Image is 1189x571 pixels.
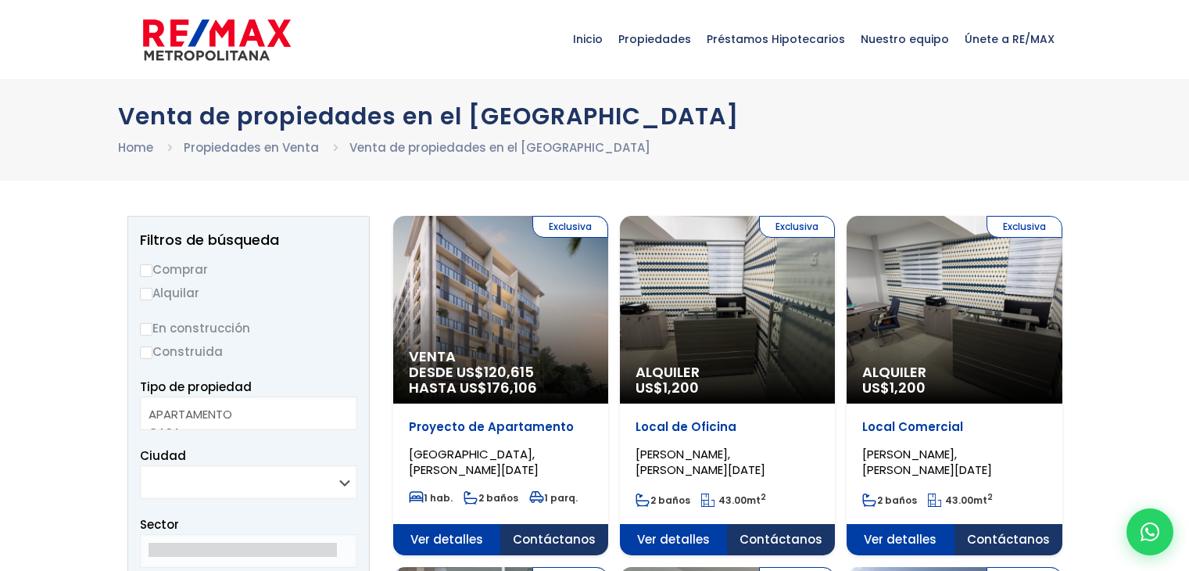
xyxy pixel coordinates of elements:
[701,494,766,507] span: mt
[636,446,765,478] span: [PERSON_NAME], [PERSON_NAME][DATE]
[957,16,1062,63] span: Únete a RE/MAX
[862,365,1046,380] span: Alquiler
[620,216,835,555] a: Exclusiva Alquiler US$1,200 Local de Oficina [PERSON_NAME], [PERSON_NAME][DATE] 2 baños 43.00mt2 ...
[140,347,152,359] input: Construida
[620,524,728,555] span: Ver detalles
[140,260,357,279] label: Comprar
[636,419,819,435] p: Local de Oficina
[409,365,593,396] span: DESDE US$
[409,380,593,396] span: HASTA US$
[862,446,992,478] span: [PERSON_NAME], [PERSON_NAME][DATE]
[529,491,578,505] span: 1 parq.
[954,524,1062,555] span: Contáctanos
[761,491,766,503] sup: 2
[409,491,453,505] span: 1 hab.
[140,323,152,336] input: En construcción
[409,446,539,478] span: [GEOGRAPHIC_DATA], [PERSON_NAME][DATE]
[987,216,1062,238] span: Exclusiva
[140,232,357,248] h2: Filtros de búsqueda
[636,365,819,380] span: Alquiler
[140,283,357,303] label: Alquilar
[487,378,537,397] span: 176,106
[140,447,186,464] span: Ciudad
[853,16,957,63] span: Nuestro equipo
[184,139,319,156] a: Propiedades en Venta
[149,405,337,423] option: APARTAMENTO
[636,494,690,507] span: 2 baños
[349,139,650,156] a: Venta de propiedades en el [GEOGRAPHIC_DATA]
[140,516,179,533] span: Sector
[143,16,291,63] img: remax-metropolitana-logo
[565,16,611,63] span: Inicio
[140,264,152,277] input: Comprar
[393,524,501,555] span: Ver detalles
[149,423,337,441] option: CASA
[945,494,973,507] span: 43.00
[699,16,853,63] span: Préstamos Hipotecarios
[987,491,993,503] sup: 2
[409,419,593,435] p: Proyecto de Apartamento
[759,216,835,238] span: Exclusiva
[532,216,608,238] span: Exclusiva
[727,524,835,555] span: Contáctanos
[862,378,926,397] span: US$
[140,318,357,338] label: En construcción
[862,494,917,507] span: 2 baños
[890,378,926,397] span: 1,200
[409,349,593,365] span: Venta
[847,524,954,555] span: Ver detalles
[464,491,518,505] span: 2 baños
[636,378,699,397] span: US$
[118,102,1072,130] h1: Venta de propiedades en el [GEOGRAPHIC_DATA]
[500,524,608,555] span: Contáctanos
[928,494,993,507] span: mt
[484,362,534,382] span: 120,615
[847,216,1062,555] a: Exclusiva Alquiler US$1,200 Local Comercial [PERSON_NAME], [PERSON_NAME][DATE] 2 baños 43.00mt2 V...
[611,16,699,63] span: Propiedades
[862,419,1046,435] p: Local Comercial
[140,342,357,361] label: Construida
[393,216,608,555] a: Exclusiva Venta DESDE US$120,615 HASTA US$176,106 Proyecto de Apartamento [GEOGRAPHIC_DATA], [PER...
[663,378,699,397] span: 1,200
[118,139,153,156] a: Home
[718,494,747,507] span: 43.00
[140,288,152,300] input: Alquilar
[140,379,252,395] span: Tipo de propiedad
